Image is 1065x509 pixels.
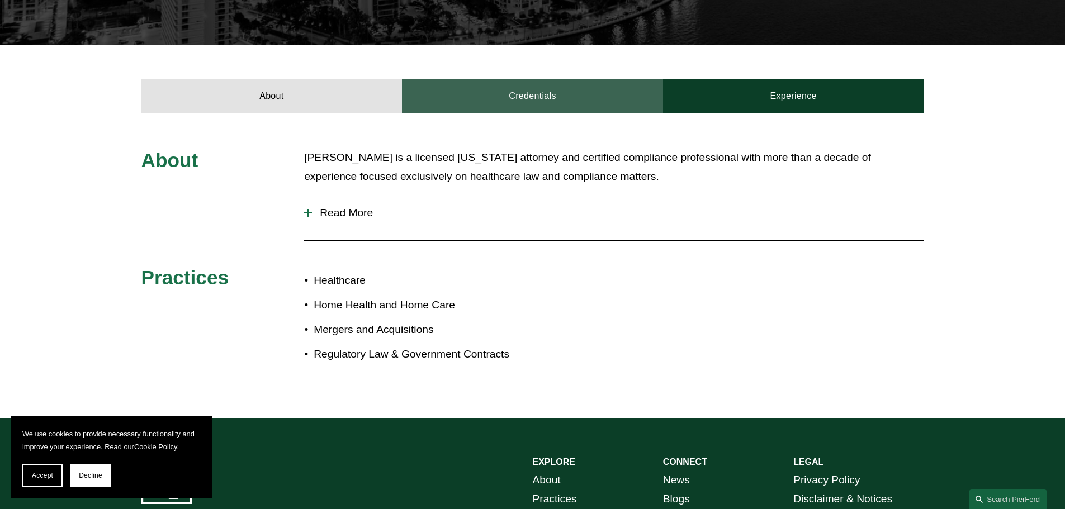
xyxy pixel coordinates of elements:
[969,489,1047,509] a: Search this site
[663,489,690,509] a: Blogs
[70,464,111,487] button: Decline
[141,79,403,113] a: About
[314,271,532,291] p: Healthcare
[314,345,532,364] p: Regulatory Law & Government Contracts
[663,457,707,467] strong: CONNECT
[11,416,212,498] section: Cookie banner
[22,464,63,487] button: Accept
[314,320,532,340] p: Mergers and Acquisitions
[793,489,892,509] a: Disclaimer & Notices
[663,79,924,113] a: Experience
[663,470,690,490] a: News
[79,472,102,479] span: Decline
[793,470,860,490] a: Privacy Policy
[314,296,532,315] p: Home Health and Home Care
[402,79,663,113] a: Credentials
[304,198,924,227] button: Read More
[141,149,198,171] span: About
[793,457,823,467] strong: LEGAL
[312,207,924,219] span: Read More
[533,489,577,509] a: Practices
[22,427,201,453] p: We use cookies to provide necessary functionality and improve your experience. Read our .
[533,457,575,467] strong: EXPLORE
[141,267,229,288] span: Practices
[32,472,53,479] span: Accept
[533,470,561,490] a: About
[134,443,177,451] a: Cookie Policy
[304,148,924,187] p: [PERSON_NAME] is a licensed [US_STATE] attorney and certified compliance professional with more t...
